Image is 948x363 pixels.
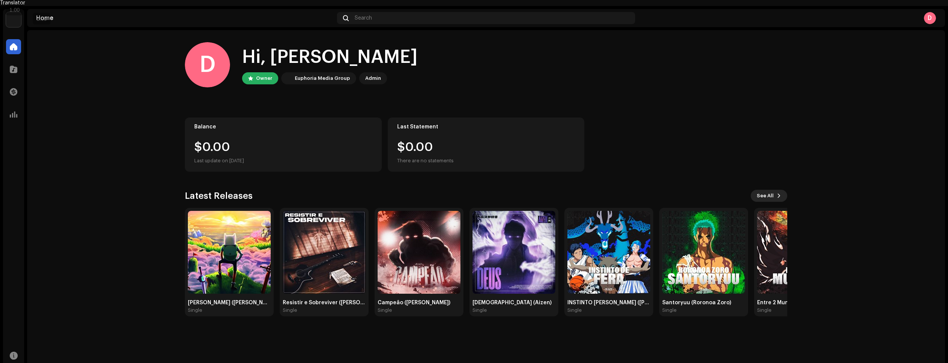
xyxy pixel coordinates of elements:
[757,307,771,313] div: Single
[185,117,382,172] re-o-card-value: Balance
[472,300,555,306] div: [DEMOGRAPHIC_DATA] (Aizen)
[378,211,460,294] img: 05c8e733-53cf-48aa-9f86-8b0e0dd82dcf
[662,300,745,306] div: Santoryuu (Roronoa Zoro)
[256,74,272,83] div: Owner
[397,124,575,130] div: Last Statement
[185,42,230,87] div: D
[283,307,297,313] div: Single
[6,12,21,27] img: de0d2825-999c-4937-b35a-9adca56ee094
[36,15,334,21] div: Home
[662,307,677,313] div: Single
[757,211,840,294] img: 19095f66-97e9-4438-9f71-fcdeec2e6df8
[567,211,650,294] img: 8c7d33e4-326e-45c3-9d5b-4efd801db96e
[188,211,271,294] img: fa538520-8ba3-4bd4-b4fd-44853aaa4aac
[751,190,787,202] button: See All
[283,211,366,294] img: acbd5e23-4ab1-4923-9264-c6cfce3661cb
[188,300,271,306] div: [PERSON_NAME] ([PERSON_NAME])
[242,45,418,69] div: Hi, [PERSON_NAME]
[472,211,555,294] img: cc21c1a9-4537-42c6-aa31-3131d752cc42
[378,307,392,313] div: Single
[397,156,454,165] div: There are no statements
[567,307,582,313] div: Single
[924,12,936,24] div: D
[295,74,350,83] div: Euphoria Media Group
[194,156,372,165] div: Last update on [DATE]
[388,117,585,172] re-o-card-value: Last Statement
[185,190,253,202] h3: Latest Releases
[378,300,460,306] div: Campeão ([PERSON_NAME])
[188,307,202,313] div: Single
[365,74,381,83] div: Admin
[757,300,840,306] div: Entre 2 Mundos ([PERSON_NAME])
[283,74,292,83] img: de0d2825-999c-4937-b35a-9adca56ee094
[472,307,487,313] div: Single
[283,300,366,306] div: Resistir e Sobreviver ([PERSON_NAME])
[194,124,372,130] div: Balance
[757,188,774,203] span: See All
[567,300,650,306] div: INSTINTO [PERSON_NAME] ([PERSON_NAME], [PERSON_NAME], Pickle...)
[355,15,372,21] span: Search
[662,211,745,294] img: 71415cc2-7768-4d7a-9dcf-838b7c1daf00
